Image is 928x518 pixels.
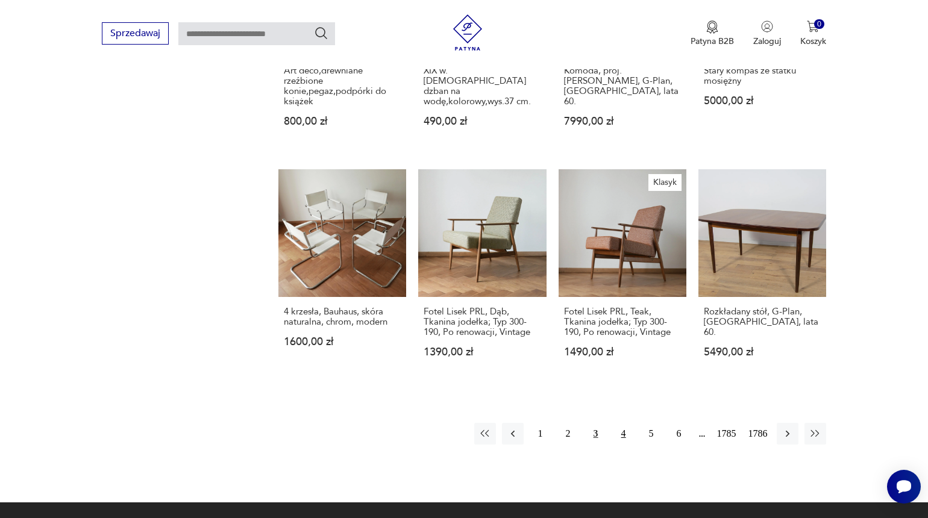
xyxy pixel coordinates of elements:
img: Ikona medalu [706,20,718,34]
a: KlasykFotel Lisek PRL, Teak, Tkanina jodełka; Typ 300-190, Po renowacji, VintageFotel Lisek PRL, ... [559,169,686,381]
button: 5 [641,423,662,445]
p: 1600,00 zł [284,337,401,347]
div: 0 [814,19,824,30]
p: 490,00 zł [424,116,541,126]
button: 2 [557,423,579,445]
a: Ikona medaluPatyna B2B [691,20,734,47]
button: 0Koszyk [800,20,826,47]
button: 3 [585,423,607,445]
h3: Komoda, proj. [PERSON_NAME], G-Plan, [GEOGRAPHIC_DATA], lata 60. [564,66,681,107]
a: 4 krzesła, Bauhaus, skóra naturalna, chrom, modern4 krzesła, Bauhaus, skóra naturalna, chrom, mod... [278,169,406,381]
button: Szukaj [314,26,328,40]
h3: Fotel Lisek PRL, Teak, Tkanina jodełka; Typ 300-190, Po renowacji, Vintage [564,307,681,337]
p: Koszyk [800,36,826,47]
h3: XIX w.[DEMOGRAPHIC_DATA] dzban na wodę,kolorowy,wys.37 cm. [424,66,541,107]
p: 1490,00 zł [564,347,681,357]
p: 1390,00 zł [424,347,541,357]
button: 1 [530,423,551,445]
p: 5000,00 zł [704,96,821,106]
p: Zaloguj [753,36,781,47]
h3: 4 krzesła, Bauhaus, skóra naturalna, chrom, modern [284,307,401,327]
button: 6 [668,423,690,445]
h3: Art deco,drewniane rzeźbione konie,pegaz,podpórki do książek [284,66,401,107]
button: 4 [613,423,635,445]
p: 800,00 zł [284,116,401,126]
a: Sprzedawaj [102,30,169,39]
img: Ikona koszyka [807,20,819,33]
p: 5490,00 zł [704,347,821,357]
button: Zaloguj [753,20,781,47]
a: Fotel Lisek PRL, Dąb, Tkanina jodełka; Typ 300-190, Po renowacji, VintageFotel Lisek PRL, Dąb, Tk... [418,169,546,381]
button: 1786 [745,423,771,445]
h3: Fotel Lisek PRL, Dąb, Tkanina jodełka; Typ 300-190, Po renowacji, Vintage [424,307,541,337]
p: 7990,00 zł [564,116,681,126]
button: Patyna B2B [691,20,734,47]
button: 1785 [714,423,739,445]
p: Patyna B2B [691,36,734,47]
h3: Rozkładany stół, G-Plan, [GEOGRAPHIC_DATA], lata 60. [704,307,821,337]
button: Sprzedawaj [102,22,169,45]
a: Rozkładany stół, G-Plan, Wielka Brytania, lata 60.Rozkładany stół, G-Plan, [GEOGRAPHIC_DATA], lat... [698,169,826,381]
h3: Stary kompas ze statku mosiężny [704,66,821,86]
img: Patyna - sklep z meblami i dekoracjami vintage [450,14,486,51]
iframe: Smartsupp widget button [887,470,921,504]
img: Ikonka użytkownika [761,20,773,33]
